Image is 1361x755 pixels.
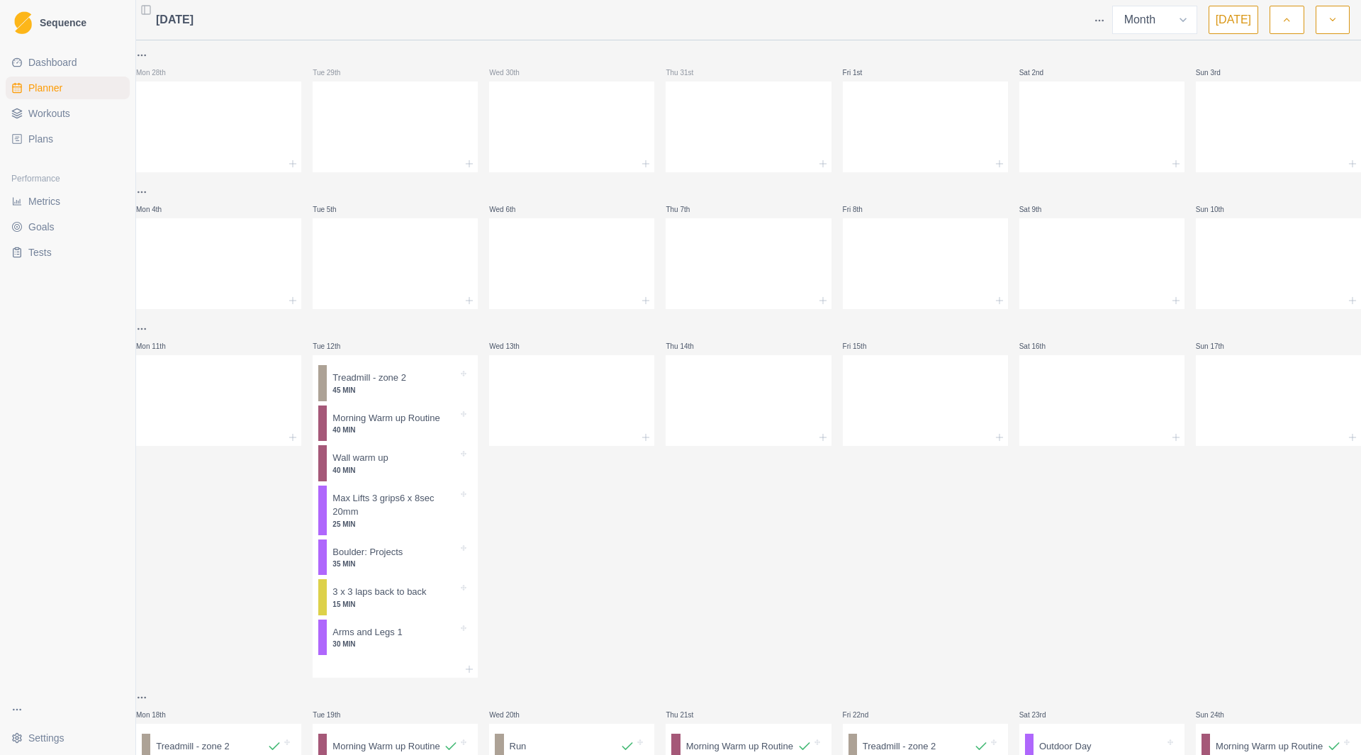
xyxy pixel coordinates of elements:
p: Fri 1st [843,67,885,78]
a: Goals [6,216,130,238]
p: 40 MIN [332,425,458,435]
span: Plans [28,132,53,146]
span: Sequence [40,18,86,28]
p: Fri 15th [843,341,885,352]
p: Fri 8th [843,204,885,215]
div: Treadmill - zone 245 MIN [318,365,472,401]
span: Planner [28,81,62,95]
p: Sat 9th [1019,204,1062,215]
span: Dashboard [28,55,77,69]
button: [DATE] [1209,6,1258,34]
p: Sun 3rd [1196,67,1238,78]
p: Fri 22nd [843,710,885,720]
p: Run [510,739,527,754]
p: Morning Warm up Routine [1216,739,1323,754]
div: Boulder: Projects35 MIN [318,539,472,576]
p: Morning Warm up Routine [686,739,793,754]
p: Outdoor Day [1039,739,1092,754]
p: Sun 24th [1196,710,1238,720]
p: Wall warm up [332,451,388,465]
p: Tue 29th [313,67,355,78]
p: Wed 30th [489,67,532,78]
p: 25 MIN [332,519,458,530]
div: Arms and Legs 130 MIN [318,620,472,656]
a: Plans [6,128,130,150]
a: Metrics [6,190,130,213]
p: Mon 28th [136,67,179,78]
p: Arms and Legs 1 [332,625,402,639]
p: Morning Warm up Routine [332,411,439,425]
p: 15 MIN [332,599,458,610]
p: Sun 10th [1196,204,1238,215]
p: Thu 14th [666,341,708,352]
span: Goals [28,220,55,234]
span: Metrics [28,194,60,208]
div: 3 x 3 laps back to back15 MIN [318,579,472,615]
p: Sat 23rd [1019,710,1062,720]
p: Mon 4th [136,204,179,215]
a: Tests [6,241,130,264]
a: Planner [6,77,130,99]
p: Mon 11th [136,341,179,352]
a: LogoSequence [6,6,130,40]
a: Dashboard [6,51,130,74]
div: Wall warm up40 MIN [318,445,472,481]
p: Thu 31st [666,67,708,78]
span: [DATE] [156,11,194,28]
p: Boulder: Projects [332,545,403,559]
p: Max Lifts 3 grips6 x 8sec 20mm [332,491,458,519]
div: Morning Warm up Routine40 MIN [318,406,472,442]
p: Tue 12th [313,341,355,352]
p: Mon 18th [136,710,179,720]
p: Treadmill - zone 2 [156,739,230,754]
div: Performance [6,167,130,190]
p: Sat 16th [1019,341,1062,352]
p: Wed 20th [489,710,532,720]
p: Wed 6th [489,204,532,215]
p: Thu 21st [666,710,708,720]
div: Max Lifts 3 grips6 x 8sec 20mm25 MIN [318,486,472,535]
button: Settings [6,727,130,749]
p: Treadmill - zone 2 [863,739,936,754]
p: Tue 19th [313,710,355,720]
a: Workouts [6,102,130,125]
p: 30 MIN [332,639,458,649]
img: Logo [14,11,32,35]
p: Sat 2nd [1019,67,1062,78]
span: Tests [28,245,52,259]
p: 45 MIN [332,385,458,396]
p: 35 MIN [332,559,458,569]
p: Tue 5th [313,204,355,215]
p: Wed 13th [489,341,532,352]
p: 3 x 3 laps back to back [332,585,426,599]
p: Sun 17th [1196,341,1238,352]
p: Morning Warm up Routine [332,739,439,754]
p: 40 MIN [332,465,458,476]
p: Treadmill - zone 2 [332,371,406,385]
span: Workouts [28,106,70,121]
p: Thu 7th [666,204,708,215]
